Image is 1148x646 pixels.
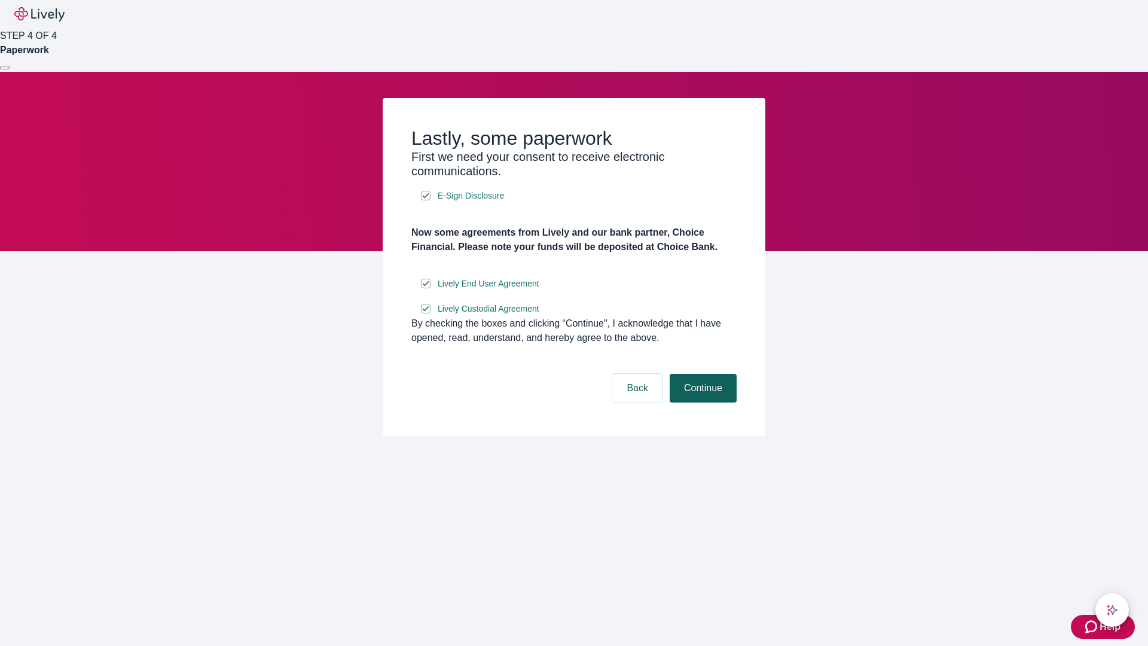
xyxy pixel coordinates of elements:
[438,278,539,290] span: Lively End User Agreement
[411,150,737,178] h3: First we need your consent to receive electronic communications.
[411,226,737,254] h4: Now some agreements from Lively and our bank partner, Choice Financial. Please note your funds wi...
[435,301,542,316] a: e-sign disclosure document
[411,316,737,345] div: By checking the boxes and clicking “Continue", I acknowledge that I have opened, read, understand...
[1100,620,1120,634] span: Help
[14,7,65,22] img: Lively
[1071,615,1135,639] button: Zendesk support iconHelp
[435,188,506,203] a: e-sign disclosure document
[1095,593,1129,627] button: chat
[435,276,542,291] a: e-sign disclosure document
[612,374,662,403] button: Back
[670,374,737,403] button: Continue
[438,190,504,202] span: E-Sign Disclosure
[1106,604,1118,616] svg: Lively AI Assistant
[438,303,539,315] span: Lively Custodial Agreement
[1085,620,1100,634] svg: Zendesk support icon
[411,127,737,150] h2: Lastly, some paperwork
